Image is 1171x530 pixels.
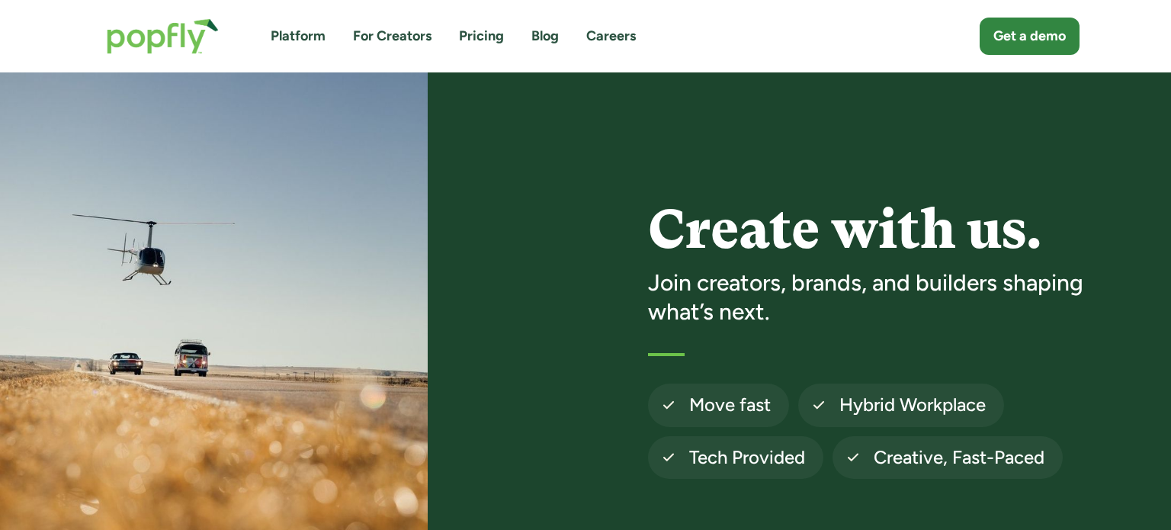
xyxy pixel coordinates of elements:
a: Pricing [459,27,504,46]
div: Get a demo [993,27,1066,46]
h3: Join creators, brands, and builders shaping what’s next. [648,268,1108,326]
a: home [91,3,234,69]
h4: Tech Provided [689,445,805,470]
a: For Creators [353,27,432,46]
h4: Hybrid Workplace [839,393,986,417]
a: Careers [586,27,636,46]
h4: Move fast [689,393,771,417]
h1: Create with us. [648,201,1108,259]
a: Get a demo [980,18,1080,55]
h4: Creative, Fast-Paced [874,445,1044,470]
a: Platform [271,27,326,46]
a: Blog [531,27,559,46]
